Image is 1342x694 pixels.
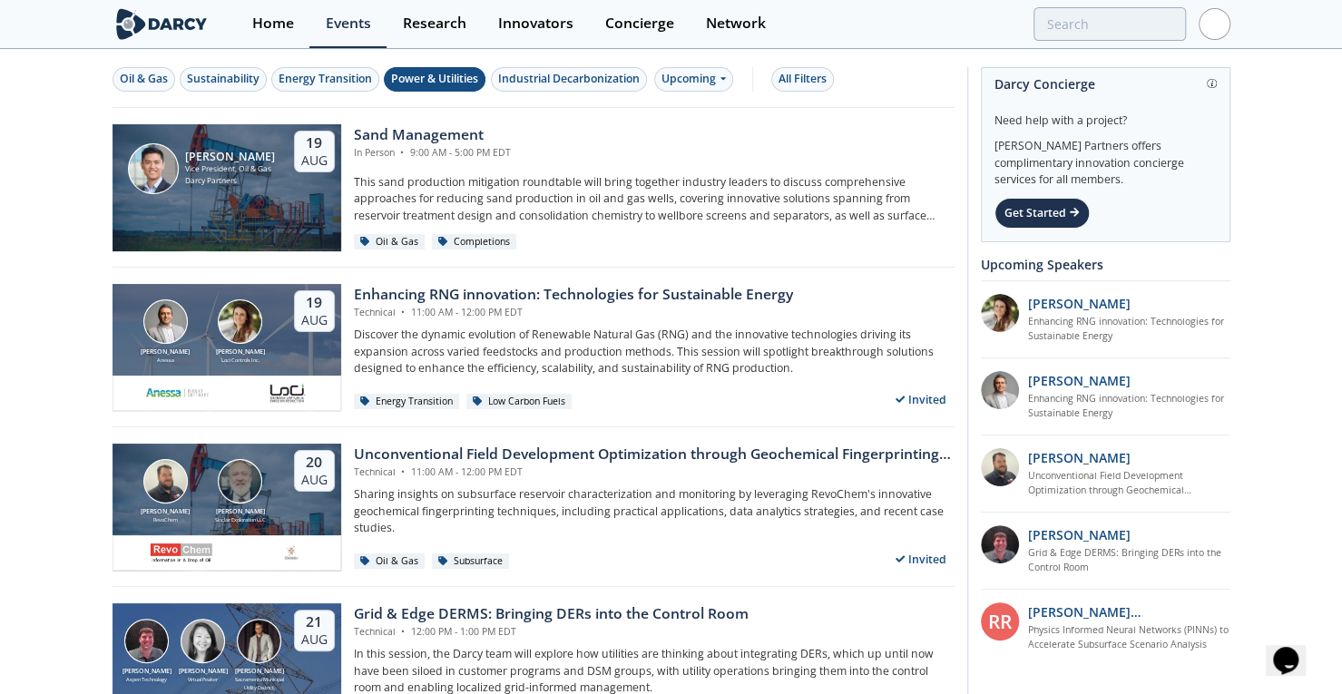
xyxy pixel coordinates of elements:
[981,249,1230,280] div: Upcoming Speakers
[280,542,303,563] img: ovintiv.com.png
[354,553,426,570] div: Oil & Gas
[301,631,328,648] div: Aug
[1028,294,1131,313] p: [PERSON_NAME]
[185,151,275,163] div: [PERSON_NAME]
[398,465,408,478] span: •
[137,347,193,357] div: [PERSON_NAME]
[137,507,193,517] div: [PERSON_NAME]
[1028,392,1230,421] a: Enhancing RNG innovation: Technologies for Sustainable Energy
[354,625,749,640] div: Technical 12:00 PM - 1:00 PM EDT
[185,163,275,175] div: Vice President, Oil & Gas
[218,459,262,503] img: John Sinclair
[994,198,1090,229] div: Get Started
[124,619,169,663] img: Jonathan Curtis
[143,299,188,344] img: Amir Akbari
[301,312,328,328] div: Aug
[301,294,328,312] div: 19
[301,152,328,169] div: Aug
[237,619,281,663] img: Yevgeniy Postnov
[354,465,955,480] div: Technical 11:00 AM - 12:00 PM EDT
[354,327,955,376] p: Discover the dynamic evolution of Renewable Natural Gas (RNG) and the innovative technologies dri...
[267,382,307,404] img: 2b793097-40cf-4f6d-9bc3-4321a642668f
[1028,623,1230,652] a: Physics Informed Neural Networks (PINNs) to Accelerate Subsurface Scenario Analysis
[981,525,1019,563] img: accc9a8e-a9c1-4d58-ae37-132228efcf55
[1028,371,1131,390] p: [PERSON_NAME]
[301,472,328,488] div: Aug
[231,667,288,677] div: [PERSON_NAME]
[605,16,674,31] div: Concierge
[326,16,371,31] div: Events
[491,67,647,92] button: Industrial Decarbonization
[432,553,510,570] div: Subsurface
[231,676,288,691] div: Sacramento Municipal Utility District.
[981,294,1019,332] img: 737ad19b-6c50-4cdf-92c7-29f5966a019e
[212,507,269,517] div: [PERSON_NAME]
[887,548,955,571] div: Invited
[187,71,260,87] div: Sustainability
[354,146,511,161] div: In Person 9:00 AM - 5:00 PM EDT
[1028,602,1230,621] p: [PERSON_NAME] [PERSON_NAME]
[466,394,573,410] div: Low Carbon Fuels
[279,71,372,87] div: Energy Transition
[181,619,225,663] img: Brenda Chew
[119,676,175,683] div: Aspen Technology
[212,516,269,523] div: Sinclair Exploration LLC
[145,382,209,404] img: 551440aa-d0f4-4a32-b6e2-e91f2a0781fe
[1028,546,1230,575] a: Grid & Edge DERMS: Bringing DERs into the Control Room
[113,124,955,251] a: Ron Sasaki [PERSON_NAME] Vice President, Oil & Gas Darcy Partners 19 Aug Sand Management In Perso...
[150,542,213,563] img: revochem.com.png
[120,71,168,87] div: Oil & Gas
[391,71,478,87] div: Power & Utilities
[887,388,955,411] div: Invited
[354,444,955,465] div: Unconventional Field Development Optimization through Geochemical Fingerprinting Technology
[185,175,275,187] div: Darcy Partners
[1207,79,1217,89] img: information.svg
[354,234,426,250] div: Oil & Gas
[654,67,733,92] div: Upcoming
[403,16,466,31] div: Research
[301,454,328,472] div: 20
[498,16,573,31] div: Innovators
[1028,525,1131,544] p: [PERSON_NAME]
[1028,469,1230,498] a: Unconventional Field Development Optimization through Geochemical Fingerprinting Technology
[119,667,175,677] div: [PERSON_NAME]
[1028,315,1230,344] a: Enhancing RNG innovation: Technologies for Sustainable Energy
[397,146,407,159] span: •
[384,67,485,92] button: Power & Utilities
[706,16,766,31] div: Network
[354,284,793,306] div: Enhancing RNG innovation: Technologies for Sustainable Energy
[771,67,834,92] button: All Filters
[354,124,511,146] div: Sand Management
[354,174,955,224] p: This sand production mitigation roundtable will bring together industry leaders to discuss compre...
[1028,448,1131,467] p: [PERSON_NAME]
[354,603,749,625] div: Grid & Edge DERMS: Bringing DERs into the Control Room
[113,284,955,411] a: Amir Akbari [PERSON_NAME] Anessa Nicole Neff [PERSON_NAME] Loci Controls Inc. 19 Aug Enhancing RN...
[994,100,1217,129] div: Need help with a project?
[981,602,1019,640] div: RR
[981,448,1019,486] img: 2k2ez1SvSiOh3gKHmcgF
[218,299,262,344] img: Nicole Neff
[175,667,231,677] div: [PERSON_NAME]
[1266,621,1324,676] iframe: chat widget
[113,67,175,92] button: Oil & Gas
[137,516,193,523] div: RevoChem
[252,16,294,31] div: Home
[354,306,793,320] div: Technical 11:00 AM - 12:00 PM EDT
[994,129,1217,189] div: [PERSON_NAME] Partners offers complimentary innovation concierge services for all members.
[113,444,955,571] a: Bob Aylsworth [PERSON_NAME] RevoChem John Sinclair [PERSON_NAME] Sinclair Exploration LLC 20 Aug ...
[398,625,408,638] span: •
[212,357,269,364] div: Loci Controls Inc.
[779,71,827,87] div: All Filters
[1199,8,1230,40] img: Profile
[271,67,379,92] button: Energy Transition
[981,371,1019,409] img: 1fdb2308-3d70-46db-bc64-f6eabefcce4d
[301,613,328,631] div: 21
[137,357,193,364] div: Anessa
[301,134,328,152] div: 19
[143,459,188,503] img: Bob Aylsworth
[354,486,955,536] p: Sharing insights on subsurface reservoir characterization and monitoring by leveraging RevoChem's...
[175,676,231,683] div: Virtual Peaker
[398,306,408,318] span: •
[180,67,267,92] button: Sustainability
[994,68,1217,100] div: Darcy Concierge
